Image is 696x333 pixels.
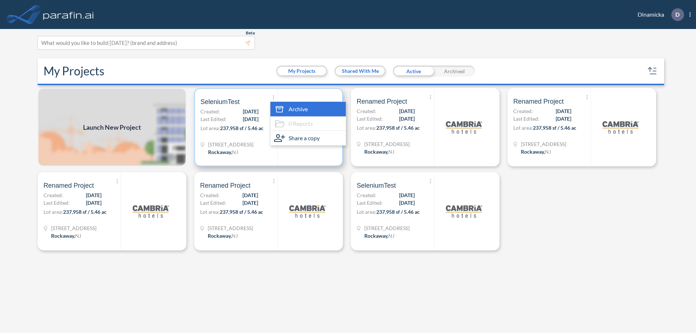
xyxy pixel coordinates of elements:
span: Rockaway , [208,233,232,239]
div: Rockaway, NJ [521,148,551,155]
span: 321 Mt Hope Ave [364,224,410,232]
span: SeleniumTest [357,181,396,190]
span: Rockaway , [364,233,388,239]
span: [DATE] [243,108,258,115]
span: Lot area: [200,125,220,131]
span: [DATE] [556,115,571,122]
span: [DATE] [399,191,415,199]
span: Created: [200,191,220,199]
span: Created: [357,107,376,115]
span: Lot area: [513,125,533,131]
img: logo [446,109,482,145]
button: My Projects [277,67,326,75]
span: 237,958 sf / 5.46 ac [63,209,107,215]
span: 321 Mt Hope Ave [521,140,566,148]
button: Shared With Me [336,67,385,75]
span: [DATE] [399,107,415,115]
span: Renamed Project [513,97,564,106]
span: Created: [357,191,376,199]
span: SeleniumTest [200,97,240,106]
span: 321 Mt Hope Ave [208,224,253,232]
span: [DATE] [243,199,258,207]
a: Launch New Project [38,88,186,166]
span: 321 Mt Hope Ave [51,224,96,232]
button: sort [647,65,658,77]
span: NJ [232,233,238,239]
span: Lot area: [357,209,376,215]
span: NJ [545,149,551,155]
span: Launch New Project [83,122,141,132]
span: Rockaway , [51,233,75,239]
span: Lot area: [43,209,63,215]
span: NJ [75,233,81,239]
span: Last Edited: [200,199,226,207]
div: Active [393,66,434,76]
span: [DATE] [243,191,258,199]
div: Archived [434,66,475,76]
span: Last Edited: [357,199,383,207]
img: logo [133,193,169,229]
div: Rockaway, NJ [364,232,394,240]
span: Rockaway , [521,149,545,155]
span: [DATE] [556,107,571,115]
span: 237,958 sf / 5.46 ac [376,209,420,215]
span: Share a copy [289,134,320,142]
span: 237,958 sf / 5.46 ac [376,125,420,131]
span: 237,958 sf / 5.46 ac [220,125,264,131]
span: Last Edited: [513,115,539,122]
img: logo [446,193,482,229]
span: 321 Mt Hope Ave [208,141,253,148]
span: NJ [388,233,394,239]
img: logo [602,109,639,145]
span: Beta [246,30,255,36]
span: Last Edited: [357,115,383,122]
img: logo [42,7,95,22]
p: D [675,11,680,18]
span: Last Edited: [200,115,227,123]
div: Dinamicka [627,8,691,21]
div: Rockaway, NJ [51,232,81,240]
span: [DATE] [243,115,258,123]
span: Last Edited: [43,199,70,207]
span: Lot area: [200,209,220,215]
img: logo [289,193,326,229]
span: Renamed Project [43,181,94,190]
span: 321 Mt Hope Ave [364,140,410,148]
span: Renamed Project [357,97,407,106]
div: Rockaway, NJ [208,232,238,240]
img: add [38,88,186,166]
span: 237,958 sf / 5.46 ac [220,209,263,215]
span: Rockaway , [208,149,232,155]
span: [DATE] [86,199,101,207]
span: NJ [388,149,394,155]
span: Renamed Project [200,181,250,190]
div: Rockaway, NJ [208,148,238,156]
span: Created: [200,108,220,115]
span: Created: [513,107,533,115]
span: [DATE] [399,199,415,207]
span: 237,958 sf / 5.46 ac [533,125,576,131]
div: Rockaway, NJ [364,148,394,155]
span: NJ [232,149,238,155]
span: Lot area: [357,125,376,131]
span: [DATE] [86,191,101,199]
h2: My Projects [43,64,104,78]
span: [DATE] [399,115,415,122]
span: Created: [43,191,63,199]
span: Archive [289,105,308,113]
span: 0 Reports [289,119,313,128]
span: Rockaway , [364,149,388,155]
